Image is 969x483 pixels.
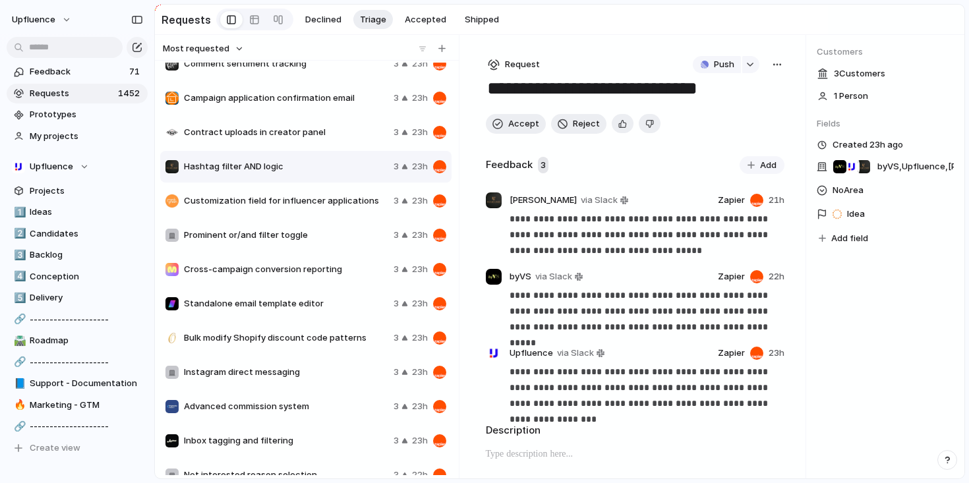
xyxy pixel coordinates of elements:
div: 5️⃣ [14,291,23,306]
a: via Slack [533,269,585,285]
h2: Requests [161,12,211,28]
span: 21h [769,194,784,207]
h2: Description [486,423,785,438]
a: 3️⃣Backlog [7,245,148,265]
div: 3️⃣ [14,248,23,263]
div: 🔗 [14,355,23,370]
span: 1452 [118,87,142,100]
span: My projects [30,130,143,143]
span: Reject [573,117,600,130]
span: Upfluence [510,347,553,360]
span: byVS [510,270,531,283]
span: 22h [769,270,784,283]
span: Marketing - GTM [30,399,143,412]
span: Customers [817,45,954,59]
a: 5️⃣Delivery [7,288,148,308]
span: Triage [360,13,386,26]
span: -------------------- [30,313,143,326]
a: 🔥Marketing - GTM [7,395,148,415]
span: Accepted [405,13,446,26]
button: Push [693,56,741,73]
span: Shipped [465,13,499,26]
span: 71 [129,65,142,78]
a: 📘Support - Documentation [7,374,148,393]
div: 🔗 [14,312,23,327]
div: 🔗 [14,419,23,434]
a: Projects [7,181,148,201]
span: Candidates [30,227,143,241]
div: 🔥 [14,397,23,412]
span: Support - Documentation [30,377,143,390]
button: Request [486,56,542,73]
button: Accept [486,114,546,134]
span: Created 23h ago [833,138,903,152]
span: 23h [769,347,784,360]
a: 1️⃣Ideas [7,202,148,222]
span: Request [505,58,540,71]
h2: Feedback [486,157,533,173]
span: Conception [30,270,143,283]
a: 2️⃣Candidates [7,224,148,244]
span: Zapier [718,194,745,207]
span: Declined [305,13,341,26]
a: 🔗-------------------- [7,310,148,329]
span: 3 Customer s [834,67,885,80]
span: Upfluence [30,160,73,173]
div: 4️⃣ [14,269,23,284]
a: 4️⃣Conception [7,267,148,287]
span: Accept [508,117,539,130]
div: 🛣️ [14,333,23,349]
a: 🔗-------------------- [7,416,148,436]
button: 5️⃣ [12,291,25,304]
span: Create view [30,441,80,455]
span: Roadmap [30,334,143,347]
button: 2️⃣ [12,227,25,241]
div: 1️⃣ [14,205,23,220]
span: Idea [847,208,865,221]
a: My projects [7,127,148,146]
span: via Slack [557,347,594,360]
a: via Slack [578,192,631,208]
div: 🛣️Roadmap [7,331,148,351]
button: Upfluence [6,9,78,30]
span: -------------------- [30,356,143,369]
button: 🔥 [12,399,25,412]
span: Delivery [30,291,143,304]
span: Add [760,159,777,172]
button: 1️⃣ [12,206,25,219]
span: -------------------- [30,420,143,433]
span: Push [714,58,734,71]
button: Accepted [398,10,453,30]
span: No Area [833,183,864,198]
button: 🛣️ [12,334,25,347]
a: Feedback71 [7,62,148,82]
button: 🔗 [12,356,25,369]
span: Projects [30,185,143,198]
button: Shipped [458,10,506,30]
span: Upfluence [12,13,55,26]
span: Add field [831,232,868,245]
span: 3 [538,157,548,174]
a: 🔗-------------------- [7,353,148,372]
button: Add [740,156,784,175]
span: Backlog [30,248,143,262]
a: via Slack [554,345,607,361]
a: Requests1452 [7,84,148,103]
button: Most requested [161,40,246,57]
button: 🔗 [12,420,25,433]
div: 2️⃣ [14,226,23,241]
span: Zapier [718,347,745,360]
span: Zapier [718,270,745,283]
span: [PERSON_NAME] [510,194,577,207]
span: Requests [30,87,114,100]
button: Upfluence [7,157,148,177]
